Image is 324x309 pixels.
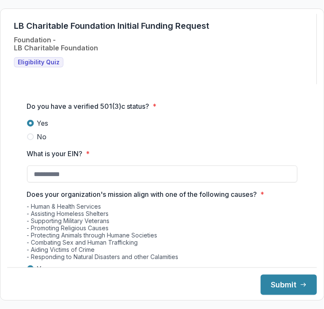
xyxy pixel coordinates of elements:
span: Yes [37,118,49,128]
p: Does your organization's mission align with one of the following causes? [27,189,257,199]
h2: Foundation - LB Charitable Foundation [14,36,98,52]
span: Yes [37,264,49,274]
p: Do you have a verified 501(3)c status? [27,101,150,111]
button: Submit [261,275,317,295]
h1: LB Charitable Foundation Initial Funding Request [14,21,209,31]
span: Eligibility Quiz [18,59,60,66]
p: What is your EIN? [27,149,83,159]
span: No [37,132,47,142]
div: - Human & Health Services - Assisting Homeless Shelters - Supporting Military Veterans - Promotin... [27,203,297,264]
